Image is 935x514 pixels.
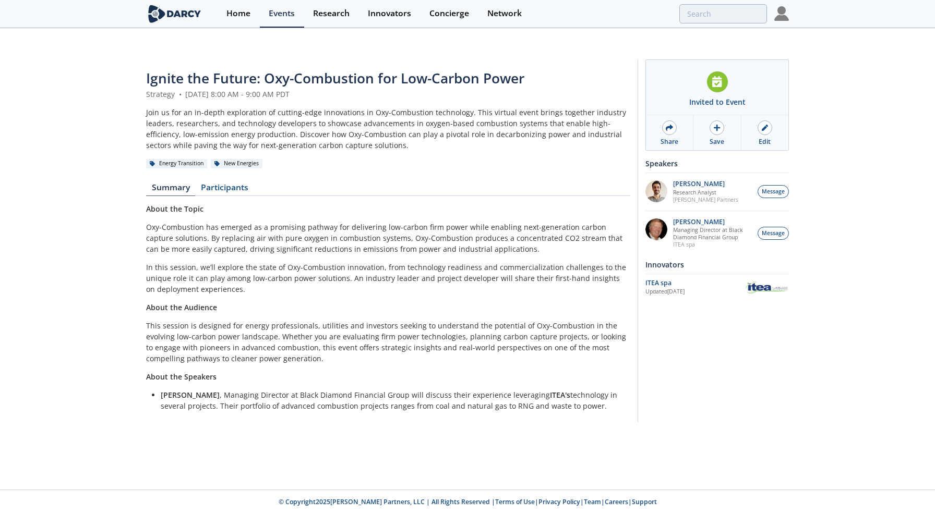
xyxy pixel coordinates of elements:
[146,204,203,214] strong: About the Topic
[673,218,752,226] p: [PERSON_NAME]
[673,189,738,196] p: Research Analyst
[632,497,657,506] a: Support
[679,4,767,23] input: Advanced Search
[146,5,203,23] img: logo-wide.svg
[195,183,254,196] a: Participants
[758,185,789,198] button: Message
[762,229,785,238] span: Message
[673,226,752,241] p: Managing Director at Black Diamond Financial Group
[645,255,789,274] div: Innovators
[645,288,745,296] div: Updated [DATE]
[146,183,195,196] a: Summary
[673,180,738,188] p: [PERSON_NAME]
[146,372,217,382] strong: About the Speakers
[645,278,745,288] div: ITEA spa
[584,497,601,506] a: Team
[226,9,250,18] div: Home
[689,96,746,107] div: Invited to Event
[605,497,628,506] a: Careers
[741,115,788,150] a: Edit
[645,278,789,296] a: ITEA spa Updated[DATE] ITEA spa
[161,390,220,400] strong: [PERSON_NAME]
[762,188,785,196] span: Message
[146,302,217,312] strong: About the Audience
[211,159,262,168] div: New Energies
[313,9,350,18] div: Research
[645,180,667,202] img: e78dc165-e339-43be-b819-6f39ce58aec6
[368,9,411,18] div: Innovators
[673,196,738,203] p: [PERSON_NAME] Partners
[146,107,630,151] div: Join us for an in-depth exploration of cutting-edge innovations in Oxy-Combustion technology. Thi...
[645,154,789,173] div: Speakers
[161,389,623,411] li: , Managing Director at Black Diamond Financial Group will discuss their experience leveraging tec...
[774,6,789,21] img: Profile
[758,227,789,240] button: Message
[538,497,580,506] a: Privacy Policy
[146,89,630,100] div: Strategy [DATE] 8:00 AM - 9:00 AM PDT
[146,222,630,254] p: Oxy-Combustion has emerged as a promising pathway for delivering low-carbon firm power while enab...
[550,390,570,400] strong: ITEA's
[495,497,535,506] a: Terms of Use
[759,137,771,146] div: Edit
[146,69,524,88] span: Ignite the Future: Oxy-Combustion for Low-Carbon Power
[710,137,724,146] div: Save
[661,137,678,146] div: Share
[146,320,630,364] p: This session is designed for energy professionals, utilities and investors seeking to understand ...
[429,9,469,18] div: Concierge
[645,218,667,240] img: 5c882eca-8b14-43be-9dc2-518e113e9a37
[146,262,630,295] p: In this session, we’ll explore the state of Oxy-Combustion innovation, from technology readiness ...
[177,89,183,99] span: •
[673,241,752,248] p: ITEA spa
[745,280,789,295] img: ITEA spa
[81,497,854,507] p: © Copyright 2025 [PERSON_NAME] Partners, LLC | All Rights Reserved | | | | |
[269,9,295,18] div: Events
[487,9,522,18] div: Network
[146,159,207,168] div: Energy Transition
